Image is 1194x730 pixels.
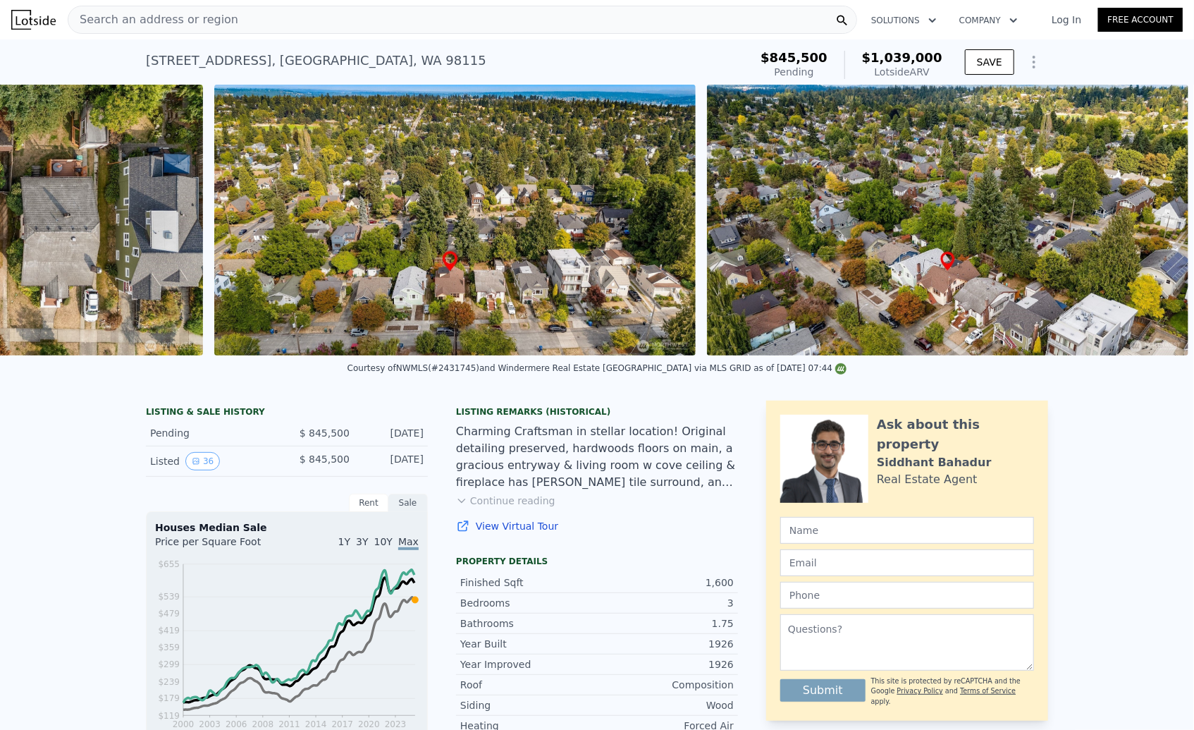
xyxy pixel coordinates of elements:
[332,719,354,729] tspan: 2017
[761,50,827,65] span: $845,500
[150,426,276,440] div: Pending
[158,694,180,704] tspan: $179
[597,576,734,590] div: 1,600
[158,677,180,687] tspan: $239
[68,11,238,28] span: Search an address or region
[361,452,424,470] div: [DATE]
[150,452,276,470] div: Listed
[300,427,350,439] span: $ 845,500
[146,406,428,420] div: LISTING & SALE HISTORY
[460,616,597,631] div: Bathrooms
[597,698,734,712] div: Wood
[278,719,300,729] tspan: 2011
[460,698,597,712] div: Siding
[597,678,734,692] div: Composition
[252,719,274,729] tspan: 2008
[185,452,220,470] button: View historical data
[158,643,180,653] tspan: $359
[460,637,597,651] div: Year Built
[338,536,350,547] span: 1Y
[780,582,1034,609] input: Phone
[460,657,597,671] div: Year Improved
[835,363,847,375] img: NWMLS Logo
[1035,13,1098,27] a: Log In
[948,8,1029,33] button: Company
[361,426,424,440] div: [DATE]
[158,711,180,721] tspan: $119
[146,51,486,71] div: [STREET_ADDRESS] , [GEOGRAPHIC_DATA] , WA 98115
[158,592,180,602] tspan: $539
[597,596,734,610] div: 3
[456,494,555,508] button: Continue reading
[300,454,350,465] span: $ 845,500
[965,49,1014,75] button: SAVE
[374,536,393,547] span: 10Y
[597,657,734,671] div: 1926
[761,65,827,79] div: Pending
[173,719,195,729] tspan: 2000
[199,719,221,729] tspan: 2003
[456,519,738,533] a: View Virtual Tour
[155,521,419,535] div: Houses Median Sale
[385,719,407,729] tspan: 2023
[862,65,942,79] div: Lotside ARV
[597,637,734,651] div: 1926
[780,679,866,702] button: Submit
[877,415,1034,454] div: Ask about this property
[158,626,180,636] tspan: $419
[305,719,327,729] tspan: 2014
[780,549,1034,576] input: Email
[460,596,597,610] div: Bedrooms
[1098,8,1183,32] a: Free Account
[349,494,388,512] div: Rent
[158,660,180,670] tspan: $299
[1020,48,1048,76] button: Show Options
[877,471,978,488] div: Real Estate Agent
[862,50,942,65] span: $1,039,000
[460,678,597,692] div: Roof
[860,8,948,33] button: Solutions
[456,423,738,491] div: Charming Craftsman in stellar location! Original detailing preserved, hardwoods floors on main, a...
[358,719,380,729] tspan: 2020
[456,556,738,567] div: Property details
[11,10,56,30] img: Lotside
[158,559,180,569] tspan: $655
[780,517,1034,544] input: Name
[897,687,943,695] a: Privacy Policy
[388,494,428,512] div: Sale
[356,536,368,547] span: 3Y
[460,576,597,590] div: Finished Sqft
[226,719,247,729] tspan: 2006
[158,609,180,619] tspan: $479
[597,616,734,631] div: 1.75
[960,687,1016,695] a: Terms of Service
[871,676,1034,707] div: This site is protected by reCAPTCHA and the Google and apply.
[707,85,1188,355] img: Sale: 167719092 Parcel: 97403558
[214,85,696,355] img: Sale: 167719092 Parcel: 97403558
[456,406,738,418] div: Listing Remarks (Historical)
[877,454,992,471] div: Siddhant Bahadur
[398,536,419,550] span: Max
[155,535,287,557] div: Price per Square Foot
[347,363,847,373] div: Courtesy of NWMLS (#2431745) and Windermere Real Estate [GEOGRAPHIC_DATA] via MLS GRID as of [DAT...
